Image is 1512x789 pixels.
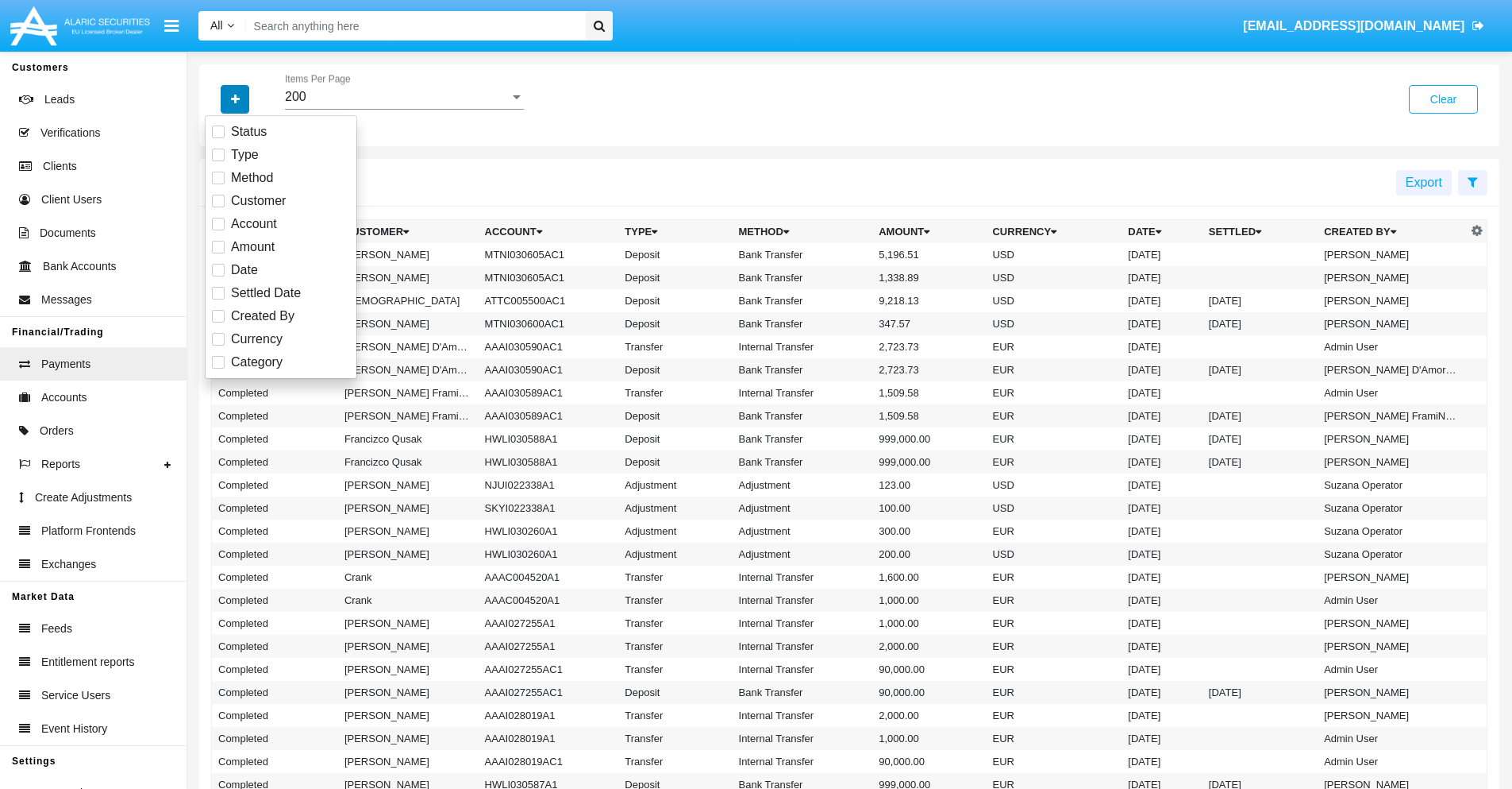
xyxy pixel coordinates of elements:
[733,335,873,358] td: Internal Transfer
[872,451,986,474] td: 999,000.00
[986,612,1121,635] td: EUR
[1121,635,1202,658] td: [DATE]
[733,750,873,773] td: Internal Transfer
[338,727,479,750] td: [PERSON_NAME]
[618,451,732,474] td: Deposit
[1202,681,1318,704] td: [DATE]
[733,635,873,658] td: Internal Transfer
[1121,451,1202,474] td: [DATE]
[231,215,277,234] span: Account
[1121,589,1202,612] td: [DATE]
[618,427,732,451] td: Deposit
[1121,520,1202,543] td: [DATE]
[1318,658,1467,681] td: Admin User
[41,556,96,573] span: Exchanges
[986,381,1121,404] td: EUR
[338,404,479,427] td: [PERSON_NAME] FramiNotEnoughMoney
[872,404,986,427] td: 1,509.58
[1121,289,1202,312] td: [DATE]
[733,220,873,244] th: Method
[212,658,338,681] td: Completed
[338,681,479,704] td: [PERSON_NAME]
[231,353,283,372] span: Category
[1121,681,1202,704] td: [DATE]
[41,292,92,308] span: Messages
[733,497,873,520] td: Adjustment
[212,474,338,497] td: Completed
[1121,612,1202,635] td: [DATE]
[41,721,107,737] span: Event History
[212,451,338,474] td: Completed
[212,404,338,427] td: Completed
[479,635,619,658] td: AAAI027255A1
[338,243,479,266] td: [PERSON_NAME]
[41,654,135,671] span: Entitlement reports
[1396,170,1452,195] button: Export
[986,589,1121,612] td: EUR
[41,456,80,473] span: Reports
[212,727,338,750] td: Completed
[618,566,732,589] td: Transfer
[1318,381,1467,404] td: Admin User
[618,612,732,635] td: Transfer
[231,330,283,349] span: Currency
[618,381,732,404] td: Transfer
[479,289,619,312] td: ATTC005500AC1
[338,635,479,658] td: [PERSON_NAME]
[1318,635,1467,658] td: [PERSON_NAME]
[986,566,1121,589] td: EUR
[1121,474,1202,497] td: [DATE]
[212,427,338,451] td: Completed
[1318,681,1467,704] td: [PERSON_NAME]
[479,243,619,266] td: MTNI030605AC1
[872,589,986,612] td: 1,000.00
[1318,497,1467,520] td: Suzana Operator
[231,168,273,188] span: Method
[986,658,1121,681] td: EUR
[872,381,986,404] td: 1,509.58
[479,658,619,681] td: AAAI027255AC1
[618,220,732,244] th: Type
[41,523,136,540] span: Platform Frontends
[872,358,986,381] td: 2,723.73
[1121,243,1202,266] td: [DATE]
[479,589,619,612] td: AAAC004520A1
[1318,704,1467,727] td: [PERSON_NAME]
[733,474,873,497] td: Adjustment
[733,658,873,681] td: Internal Transfer
[479,497,619,520] td: SKYI022338A1
[338,474,479,497] td: [PERSON_NAME]
[733,704,873,727] td: Internal Transfer
[1202,404,1318,427] td: [DATE]
[618,635,732,658] td: Transfer
[618,289,732,312] td: Deposit
[618,750,732,773] td: Transfer
[210,19,223,32] span: All
[986,335,1121,358] td: EUR
[618,658,732,681] td: Transfer
[1318,750,1467,773] td: Admin User
[44,91,75,108] span: Leads
[986,358,1121,381] td: EUR
[872,266,986,289] td: 1,338.89
[40,225,96,242] span: Documents
[212,566,338,589] td: Completed
[1409,85,1478,114] button: Clear
[986,520,1121,543] td: EUR
[338,704,479,727] td: [PERSON_NAME]
[1121,220,1202,244] th: Date
[1318,727,1467,750] td: Admin User
[1236,4,1492,48] a: [EMAIL_ADDRESS][DOMAIN_NAME]
[338,312,479,335] td: [PERSON_NAME]
[41,356,90,373] span: Payments
[1243,19,1464,33] span: [EMAIL_ADDRESS][DOMAIN_NAME]
[872,289,986,312] td: 9,218.13
[872,520,986,543] td: 300.00
[1202,451,1318,474] td: [DATE]
[986,750,1121,773] td: EUR
[212,704,338,727] td: Completed
[212,635,338,658] td: Completed
[733,358,873,381] td: Bank Transfer
[479,520,619,543] td: HWLI030260A1
[872,243,986,266] td: 5,196.51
